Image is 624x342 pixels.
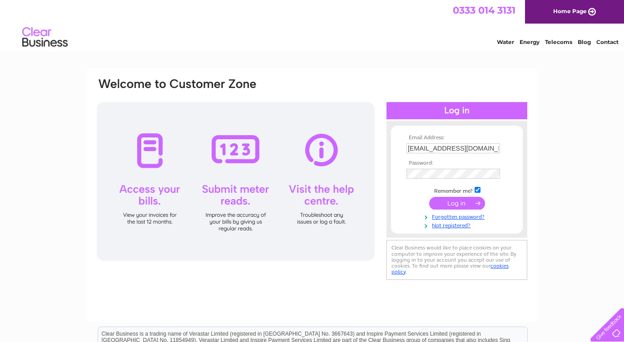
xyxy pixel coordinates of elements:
[391,263,509,275] a: cookies policy
[406,212,510,220] a: Forgotten password?
[406,220,510,229] a: Not registered?
[404,135,510,141] th: Email Address:
[453,5,515,16] a: 0333 014 3131
[520,39,540,45] a: Energy
[386,240,527,279] div: Clear Business would like to place cookies on your computer to improve your experience of the sit...
[429,197,485,210] input: Submit
[404,160,510,166] th: Password:
[545,39,572,45] a: Telecoms
[22,24,68,51] img: logo.png
[404,186,510,195] td: Remember me?
[98,5,527,44] div: Clear Business is a trading name of Verastar Limited (registered in [GEOGRAPHIC_DATA] No. 3667643...
[596,39,619,45] a: Contact
[497,39,514,45] a: Water
[578,39,591,45] a: Blog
